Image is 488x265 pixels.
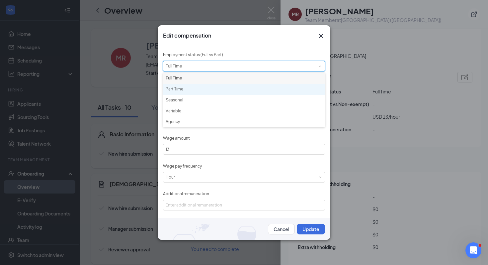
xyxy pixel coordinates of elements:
[297,224,325,234] button: Update
[268,224,295,234] button: Cancel
[317,32,325,40] svg: Cross
[163,200,325,210] input: Additional remuneration
[163,106,325,117] li: Variable
[163,191,209,196] label: Additional remuneration
[163,84,325,95] li: Part Time
[166,172,180,182] div: Hour
[163,52,223,57] label: Employment status (Full vs Part)
[163,116,325,127] li: Agency
[163,164,202,169] label: Wage pay frequency
[163,32,211,39] h3: Edit compensation
[163,136,190,141] label: Wage amount
[465,242,481,258] iframe: Intercom live chat
[163,95,325,106] li: Seasonal
[166,61,187,71] div: Full Time
[163,144,325,154] input: Wage amount
[163,73,325,84] li: Full Time
[317,32,325,40] button: Close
